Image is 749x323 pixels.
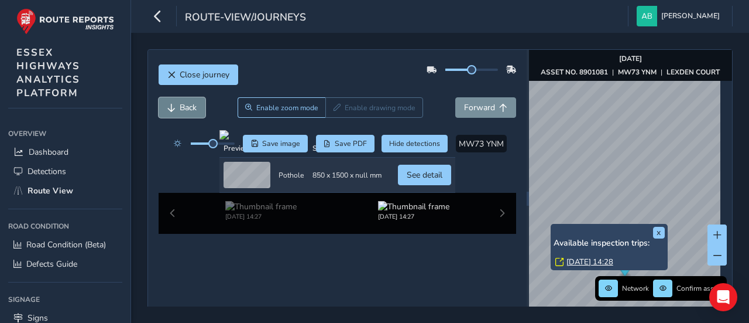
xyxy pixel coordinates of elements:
[274,158,308,193] td: Pothole
[225,212,297,221] div: [DATE] 14:27
[28,185,73,196] span: Route View
[8,125,122,142] div: Overview
[262,139,300,148] span: Save image
[16,8,114,35] img: rr logo
[554,239,665,249] h6: Available inspection trips:
[709,283,737,311] div: Open Intercom Messenger
[8,291,122,308] div: Signage
[8,162,122,181] a: Detections
[541,67,608,77] strong: ASSET NO. 8901081
[225,201,297,212] img: Thumbnail frame
[26,259,77,270] span: Defects Guide
[637,6,657,26] img: diamond-layout
[622,284,649,293] span: Network
[8,254,122,274] a: Defects Guide
[637,6,724,26] button: [PERSON_NAME]
[661,6,720,26] span: [PERSON_NAME]
[618,67,657,77] strong: MW73 YNM
[455,97,516,118] button: Forward
[185,10,306,26] span: route-view/journeys
[26,239,106,250] span: Road Condition (Beta)
[256,103,318,113] span: Enable zoom mode
[16,46,80,100] span: ESSEX HIGHWAYS ANALYTICS PLATFORM
[566,257,613,267] a: [DATE] 14:28
[398,165,451,185] button: See detail
[159,97,205,118] button: Back
[316,135,375,152] button: PDF
[159,64,238,85] button: Close journey
[8,217,122,235] div: Road Condition
[180,102,197,113] span: Back
[378,201,449,212] img: Thumbnail frame
[29,147,68,158] span: Dashboard
[308,158,386,193] td: 850 x 1500 x null mm
[180,69,229,80] span: Close journey
[378,212,449,221] div: [DATE] 14:27
[464,102,495,113] span: Forward
[619,54,642,63] strong: [DATE]
[407,169,442,181] span: See detail
[382,135,448,152] button: Hide detections
[666,67,720,77] strong: LEXDEN COURT
[8,181,122,200] a: Route View
[243,135,308,152] button: Save
[8,235,122,254] a: Road Condition (Beta)
[676,284,723,293] span: Confirm assets
[238,97,326,118] button: Zoom
[459,138,504,149] span: MW73 YNM
[335,139,367,148] span: Save PDF
[8,142,122,162] a: Dashboard
[653,227,665,239] button: x
[28,166,66,177] span: Detections
[389,139,440,148] span: Hide detections
[541,67,720,77] div: | |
